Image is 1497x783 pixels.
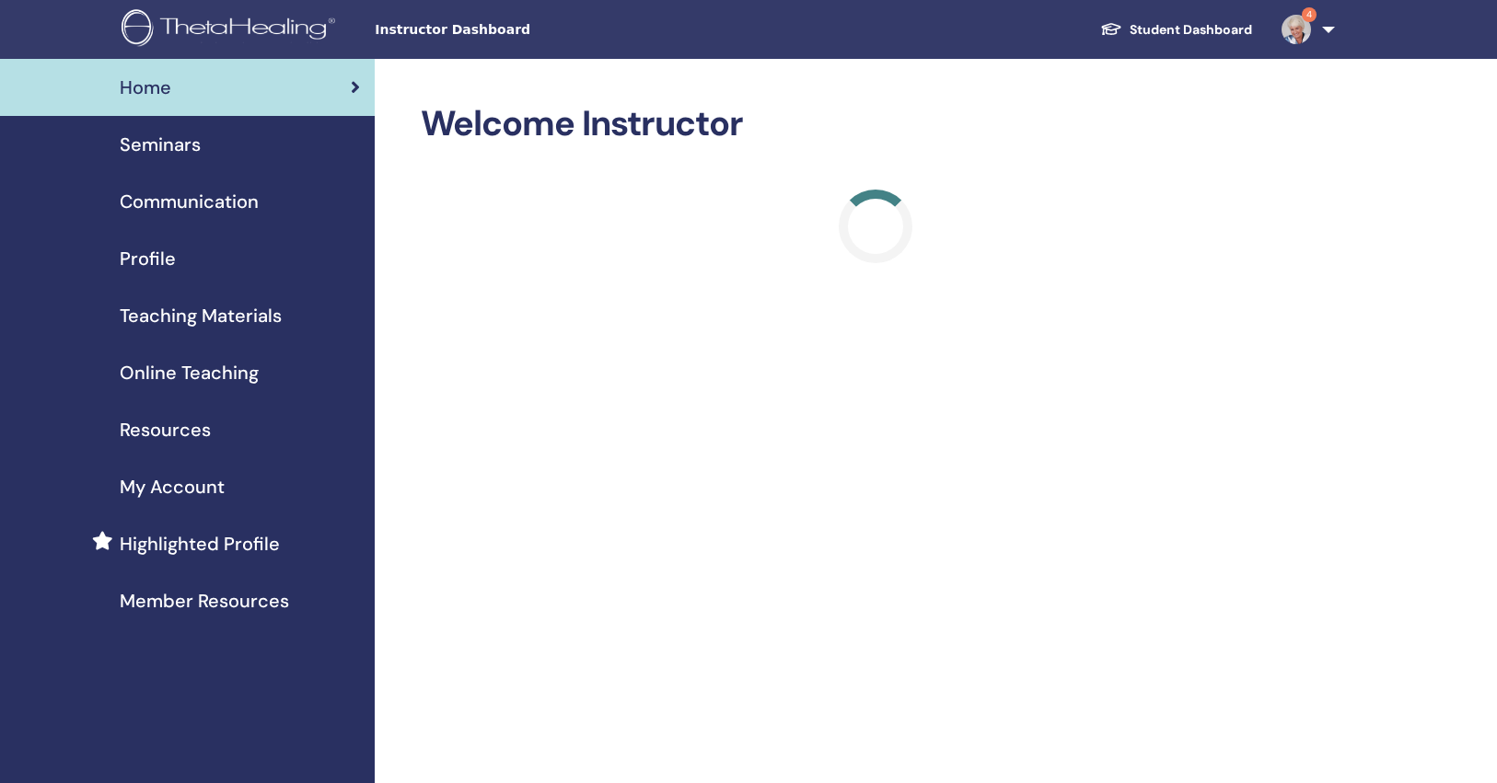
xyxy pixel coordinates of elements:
img: logo.png [122,9,342,51]
span: Teaching Materials [120,302,282,329]
span: Resources [120,416,211,443]
img: graduation-cap-white.svg [1100,21,1122,37]
h2: Welcome Instructor [421,103,1332,145]
span: 4 [1302,7,1317,22]
span: Online Teaching [120,359,259,386]
span: My Account [120,473,225,501]
span: Seminars [120,131,201,158]
span: Home [120,74,171,101]
span: Communication [120,188,259,215]
a: Student Dashboard [1085,13,1267,47]
span: Highlighted Profile [120,530,280,558]
span: Profile [120,245,176,272]
span: Member Resources [120,587,289,615]
img: default.jpg [1282,15,1311,44]
span: Instructor Dashboard [375,20,651,40]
